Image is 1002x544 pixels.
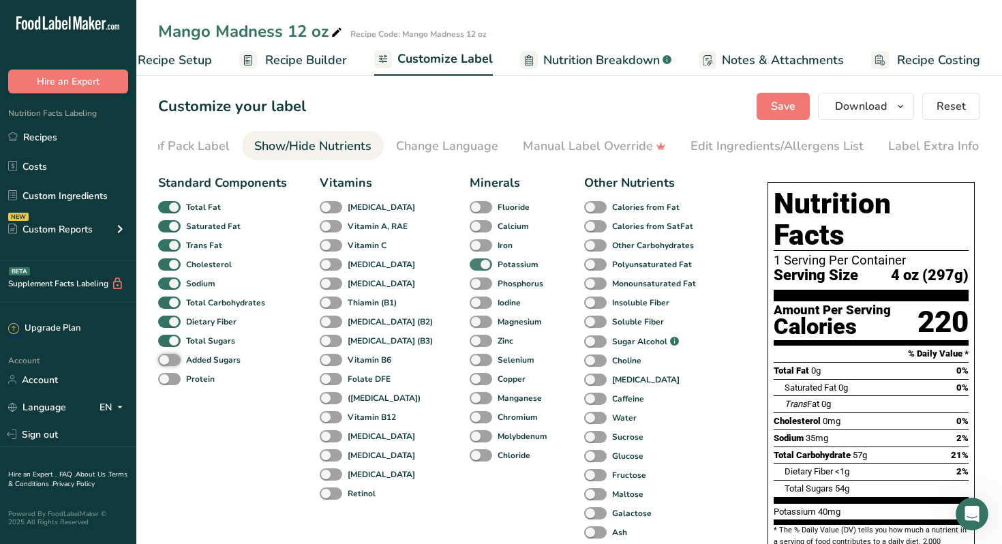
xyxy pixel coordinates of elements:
b: Folate DFE [348,373,391,385]
button: Save [757,93,810,120]
span: 54g [835,483,849,494]
span: Total Carbohydrate [774,450,851,460]
b: Iodine [498,297,521,309]
a: Recipe Setup [112,45,212,76]
b: Trans Fat [186,239,222,252]
b: Maltose [612,488,643,500]
b: Polyunsaturated Fat [612,258,692,271]
a: Customize Label [374,44,493,76]
a: Recipe Builder [239,45,347,76]
div: Label Extra Info [888,137,979,155]
b: [MEDICAL_DATA] (B2) [348,316,433,328]
div: Front of Pack Label [120,137,230,155]
span: 21% [951,450,969,460]
b: Calories from SatFat [612,220,693,232]
a: About Us . [76,470,108,479]
b: Thiamin (B1) [348,297,397,309]
div: Custom Reports [8,222,93,237]
span: 4 oz (297g) [891,267,969,284]
b: Insoluble Fiber [612,297,669,309]
div: Manual Label Override [523,137,666,155]
span: <1g [835,466,849,477]
a: Hire an Expert . [8,470,57,479]
b: Ash [612,526,627,539]
span: Save [771,98,795,115]
div: EN [100,399,128,415]
span: Saturated Fat [785,382,836,393]
div: Show/Hide Nutrients [254,137,371,155]
h1: Customize your label [158,95,306,118]
a: Nutrition Breakdown [520,45,671,76]
b: Glucose [612,450,643,462]
b: Fluoride [498,201,530,213]
b: Water [612,412,637,424]
b: Caffeine [612,393,644,405]
b: [MEDICAL_DATA] [612,374,680,386]
div: Calories [774,317,891,337]
div: Change Language [396,137,498,155]
b: Total Fat [186,201,221,213]
a: Recipe Costing [871,45,980,76]
div: Edit Ingredients/Allergens List [690,137,864,155]
b: Iron [498,239,513,252]
b: Cholesterol [186,258,232,271]
div: Minerals [470,174,551,192]
div: Other Nutrients [584,174,700,192]
b: Soluble Fiber [612,316,664,328]
span: Download [835,98,887,115]
b: Calcium [498,220,529,232]
iframe: Intercom live chat [956,498,988,530]
span: Dietary Fiber [785,466,833,477]
span: Total Fat [774,365,809,376]
span: 0mg [823,416,840,426]
div: Mango Madness 12 oz [158,19,345,44]
b: Sugar Alcohol [612,335,667,348]
b: [MEDICAL_DATA] (B3) [348,335,433,347]
b: Sucrose [612,431,643,443]
a: FAQ . [59,470,76,479]
b: Total Carbohydrates [186,297,265,309]
button: Download [818,93,914,120]
b: [MEDICAL_DATA] [348,468,415,481]
b: Vitamin B12 [348,411,396,423]
b: Fructose [612,469,646,481]
b: Chromium [498,411,538,423]
div: 1 Serving Per Container [774,254,969,267]
span: 35mg [806,433,828,443]
div: BETA [9,267,30,275]
b: [MEDICAL_DATA] [348,277,415,290]
b: Sodium [186,277,215,290]
span: 0% [956,416,969,426]
b: [MEDICAL_DATA] [348,430,415,442]
b: Vitamin B6 [348,354,391,366]
b: Potassium [498,258,538,271]
span: Customize Label [397,50,493,68]
div: NEW [8,213,29,221]
div: Standard Components [158,174,287,192]
span: Recipe Builder [265,51,347,70]
b: Total Sugars [186,335,235,347]
span: 2% [956,466,969,477]
div: Recipe Code: Mango Madness 12 oz [350,28,487,40]
b: Selenium [498,354,534,366]
b: Protein [186,373,215,385]
span: Total Sugars [785,483,833,494]
span: 0g [811,365,821,376]
span: Nutrition Breakdown [543,51,660,70]
b: Vitamin C [348,239,386,252]
b: [MEDICAL_DATA] [348,201,415,213]
b: Molybdenum [498,430,547,442]
h1: Nutrition Facts [774,188,969,251]
b: Calories from Fat [612,201,680,213]
b: [MEDICAL_DATA] [348,449,415,462]
span: Potassium [774,507,816,517]
a: Terms & Conditions . [8,470,127,489]
b: Manganese [498,392,542,404]
b: Phosphorus [498,277,543,290]
b: Saturated Fat [186,220,241,232]
i: Trans [785,399,807,409]
span: Cholesterol [774,416,821,426]
span: 0g [838,382,848,393]
b: [MEDICAL_DATA] [348,258,415,271]
div: 220 [917,304,969,340]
